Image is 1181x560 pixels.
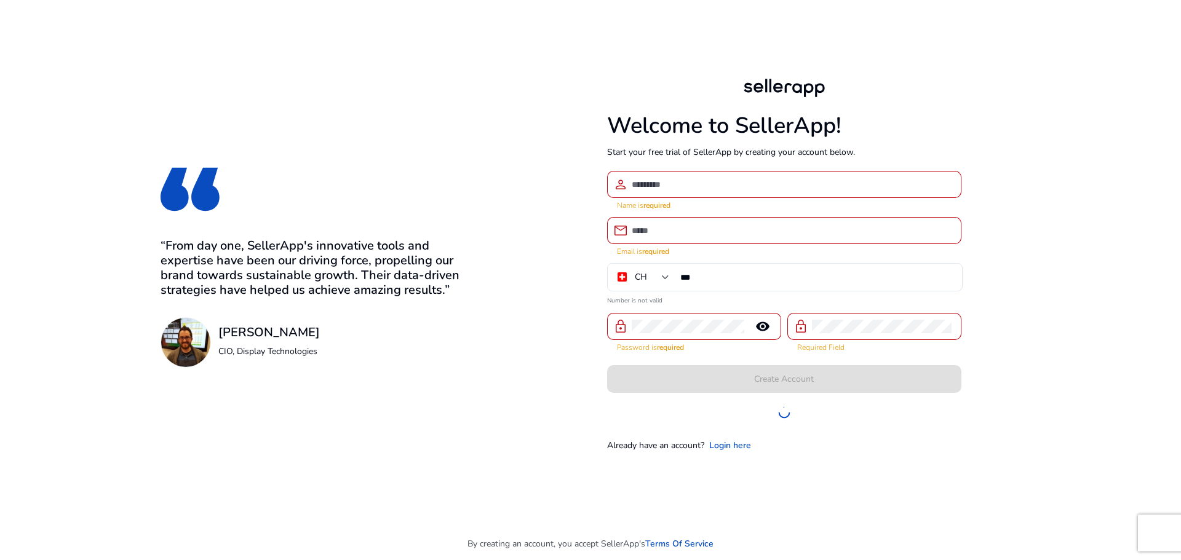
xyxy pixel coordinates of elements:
[218,345,320,358] p: CIO, Display Technologies
[607,146,961,159] p: Start your free trial of SellerApp by creating your account below.
[797,340,952,353] mat-error: Required Field
[709,439,751,452] a: Login here
[617,198,952,211] mat-error: Name is
[613,319,628,334] span: lock
[607,293,961,306] mat-error: Number is not valid
[642,246,669,256] strong: required
[613,223,628,238] span: email
[617,340,771,353] mat-error: Password is
[643,200,670,210] strong: required
[607,439,704,452] p: Already have an account?
[793,319,808,334] span: lock
[635,270,647,284] div: CH
[617,244,952,257] mat-error: Email is
[161,239,475,298] h3: “From day one, SellerApp's innovative tools and expertise have been our driving force, propelling...
[607,112,961,139] h1: Welcome to SellerApp!
[613,177,628,192] span: person
[218,325,320,340] h3: [PERSON_NAME]
[657,342,684,352] strong: required
[645,537,714,550] a: Terms Of Service
[748,319,777,334] mat-icon: remove_red_eye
